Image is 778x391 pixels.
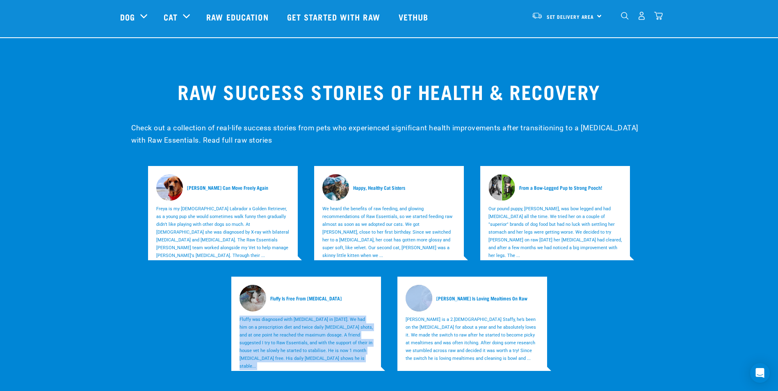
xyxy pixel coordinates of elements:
h5: Happy, Healthy Cat Sisters [353,184,405,191]
img: 328880197_1588965251618527_6333104620217723660_n-1.jpg [406,285,459,311]
p: Check out a collection of real-life success stories from pets who experienced significant health ... [131,122,647,146]
img: 324415442_887503609349600_3153233528010366218_n-1.jpg [156,174,204,201]
img: van-moving.png [532,12,543,19]
p: Fluffy was diagnosed with [MEDICAL_DATA] in [DATE]. We had him on a prescription diet and twice d... [240,316,373,370]
img: home-icon-1@2x.png [621,12,629,20]
img: home-icon@2x.png [654,11,663,20]
h5: Fluffy Is Free From [MEDICAL_DATA] [270,295,342,302]
p: Our pound puppy, [PERSON_NAME], was bow legged and had [MEDICAL_DATA] all the time. We tried her ... [488,205,622,259]
a: Vethub [390,0,439,33]
a: Cat [164,11,178,23]
span: Set Delivery Area [547,15,594,18]
img: RAW-STORIES-1.jpg [240,285,280,311]
h5: [PERSON_NAME] Is Loving Mealtimes On Raw [436,295,527,302]
h5: From a Bow-Legged Pup to Strong Pooch! [519,184,602,191]
a: Dog [120,11,135,23]
h5: [PERSON_NAME] Can Move Freely Again [187,184,268,191]
img: Sadie.jpg [488,174,515,201]
img: user.png [637,11,646,20]
p: [PERSON_NAME] is a 2.[DEMOGRAPHIC_DATA] Staffy, he’s been on the [MEDICAL_DATA] for about a year ... [406,316,539,362]
a: Raw Education [198,0,278,33]
a: Get started with Raw [279,0,390,33]
img: B9DC63C2-815C-4A6A-90BD-B49E215A4847.jpg [322,174,358,201]
p: We heard the benefits of raw feeding, and glowing recommendations of Raw Essentials, so we starte... [322,205,456,259]
a: here. [272,136,289,144]
p: Freya is my [DEMOGRAPHIC_DATA] Labrador x Golden Retriever, as a young pup she would sometimes wa... [156,205,290,259]
div: Open Intercom Messenger [750,363,770,383]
